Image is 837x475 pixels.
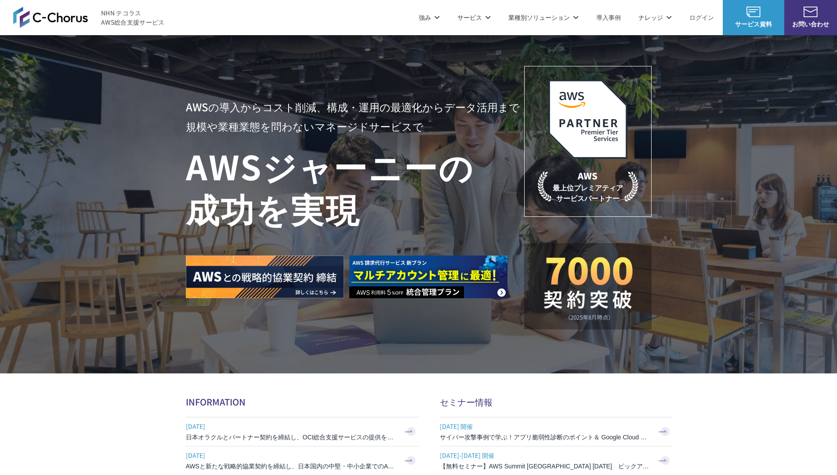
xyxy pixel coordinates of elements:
[186,462,397,471] h3: AWSと新たな戦略的協業契約を締結し、日本国内の中堅・中小企業でのAWS活用を加速
[186,446,419,475] a: [DATE] AWSと新たな戦略的協業契約を締結し、日本国内の中堅・中小企業でのAWS活用を加速
[186,145,524,229] h1: AWS ジャーニーの 成功を実現
[186,420,397,433] span: [DATE]
[440,420,651,433] span: [DATE] 開催
[638,13,672,22] p: ナレッジ
[440,395,673,408] h2: セミナー情報
[186,433,397,442] h3: 日本オラクルとパートナー契約を締結し、OCI総合支援サービスの提供を開始
[538,169,638,203] p: 最上位プレミアティア サービスパートナー
[542,256,634,321] img: 契約件数
[784,19,837,29] span: お問い合わせ
[746,7,761,17] img: AWS総合支援サービス C-Chorus サービス資料
[186,417,419,446] a: [DATE] 日本オラクルとパートナー契約を締結し、OCI総合支援サービスの提供を開始
[419,13,440,22] p: 強み
[186,449,397,462] span: [DATE]
[186,395,419,408] h2: INFORMATION
[596,13,621,22] a: 導入事例
[578,169,598,182] em: AWS
[13,7,165,28] a: AWS総合支援サービス C-Chorus NHN テコラスAWS総合支援サービス
[440,417,673,446] a: [DATE] 開催 サイバー攻撃事例で学ぶ！アプリ脆弱性診断のポイント＆ Google Cloud セキュリティ対策
[440,446,673,475] a: [DATE]-[DATE] 開催 【無料セミナー】AWS Summit [GEOGRAPHIC_DATA] [DATE] ピックアップセッション
[548,80,627,159] img: AWSプレミアティアサービスパートナー
[689,13,714,22] a: ログイン
[440,433,651,442] h3: サイバー攻撃事例で学ぶ！アプリ脆弱性診断のポイント＆ Google Cloud セキュリティ対策
[804,7,818,17] img: お問い合わせ
[186,256,344,298] img: AWSとの戦略的協業契約 締結
[101,8,165,27] span: NHN テコラス AWS総合支援サービス
[508,13,579,22] p: 業種別ソリューション
[349,256,507,298] img: AWS請求代行サービス 統合管理プラン
[457,13,491,22] p: サービス
[723,19,784,29] span: サービス資料
[186,97,524,136] p: AWSの導入からコスト削減、 構成・運用の最適化からデータ活用まで 規模や業種業態を問わない マネージドサービスで
[440,449,651,462] span: [DATE]-[DATE] 開催
[440,462,651,471] h3: 【無料セミナー】AWS Summit [GEOGRAPHIC_DATA] [DATE] ピックアップセッション
[13,7,88,28] img: AWS総合支援サービス C-Chorus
